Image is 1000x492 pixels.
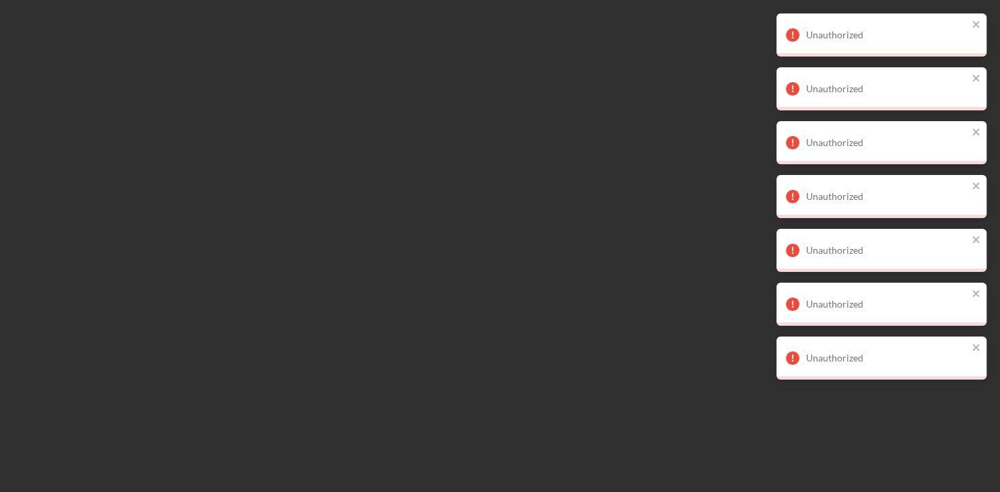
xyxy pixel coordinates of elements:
div: Unauthorized [806,137,968,148]
div: Unauthorized [806,299,968,310]
button: close [972,288,981,301]
button: close [972,73,981,85]
div: Unauthorized [806,191,968,202]
button: close [972,234,981,247]
div: Unauthorized [806,245,968,256]
button: close [972,180,981,193]
button: close [972,19,981,32]
button: close [972,342,981,355]
button: close [972,127,981,139]
div: Unauthorized [806,30,968,40]
div: Unauthorized [806,353,968,363]
div: Unauthorized [806,83,968,94]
